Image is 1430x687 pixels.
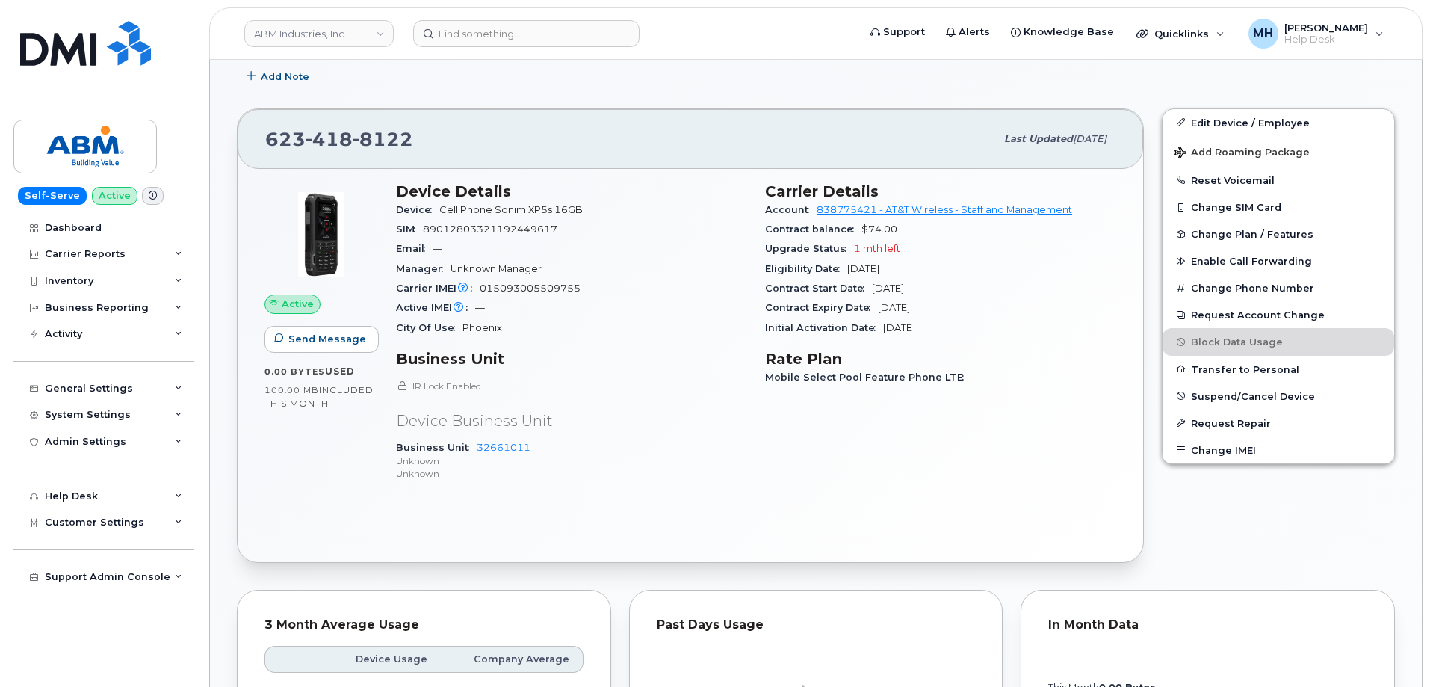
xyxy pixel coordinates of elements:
[765,283,872,294] span: Contract Start Date
[396,410,747,432] p: Device Business Unit
[861,224,897,235] span: $74.00
[396,182,747,200] h3: Device Details
[817,204,1072,215] a: 838775421 - AT&T Wireless - Staff and Management
[396,467,747,480] p: Unknown
[1191,229,1313,240] span: Change Plan / Features
[765,322,883,333] span: Initial Activation Date
[1163,410,1394,437] button: Request Repair
[1163,247,1394,274] button: Enable Call Forwarding
[1163,167,1394,194] button: Reset Voicemail
[959,25,990,40] span: Alerts
[1163,109,1394,136] a: Edit Device / Employee
[765,263,847,274] span: Eligibility Date
[1163,356,1394,383] button: Transfer to Personal
[261,70,309,84] span: Add Note
[1126,19,1235,49] div: Quicklinks
[413,20,640,47] input: Find something...
[1163,136,1394,167] button: Add Roaming Package
[441,646,583,673] th: Company Average
[1163,274,1394,301] button: Change Phone Number
[396,350,747,368] h3: Business Unit
[396,302,475,313] span: Active IMEI
[1073,133,1106,144] span: [DATE]
[396,204,439,215] span: Device
[883,25,925,40] span: Support
[439,204,583,215] span: Cell Phone Sonim XP5s 16GB
[1238,19,1394,49] div: Melissa Hoye
[854,243,900,254] span: 1 mth left
[1163,383,1394,410] button: Suspend/Cancel Device
[1163,194,1394,221] button: Change SIM Card
[264,617,584,632] div: 3 Month Average Usage
[451,263,542,274] span: Unknown Manager
[765,182,1116,200] h3: Carrier Details
[1004,133,1073,144] span: Last updated
[480,283,581,294] span: 015093005509755
[396,243,433,254] span: Email
[264,366,325,377] span: 0.00 Bytes
[288,332,366,346] span: Send Message
[1284,22,1368,34] span: [PERSON_NAME]
[475,302,485,313] span: —
[765,243,854,254] span: Upgrade Status
[265,128,413,150] span: 623
[1163,328,1394,355] button: Block Data Usage
[264,384,374,409] span: included this month
[878,302,910,313] span: [DATE]
[1191,256,1312,267] span: Enable Call Forwarding
[276,190,366,280] img: image20231002-3703462-2kshbj.jpeg
[477,442,530,453] a: 32661011
[765,204,817,215] span: Account
[935,17,1000,47] a: Alerts
[396,224,423,235] span: SIM
[396,263,451,274] span: Manager
[1024,25,1114,40] span: Knowledge Base
[396,322,462,333] span: City Of Use
[282,297,314,311] span: Active
[1048,617,1367,632] div: In Month Data
[765,350,1116,368] h3: Rate Plan
[237,64,322,90] button: Add Note
[765,224,861,235] span: Contract balance
[1163,301,1394,328] button: Request Account Change
[657,617,976,632] div: Past Days Usage
[765,372,971,383] span: Mobile Select Pool Feature Phone LTE
[396,283,480,294] span: Carrier IMEI
[327,646,441,673] th: Device Usage
[1163,221,1394,247] button: Change Plan / Features
[1284,34,1368,46] span: Help Desk
[244,20,394,47] a: ABM Industries, Inc.
[765,302,878,313] span: Contract Expiry Date
[264,326,379,353] button: Send Message
[306,128,353,150] span: 418
[1154,28,1209,40] span: Quicklinks
[396,442,477,453] span: Business Unit
[1174,147,1310,161] span: Add Roaming Package
[433,243,442,254] span: —
[1000,17,1124,47] a: Knowledge Base
[1253,25,1273,43] span: MH
[847,263,879,274] span: [DATE]
[396,380,747,392] p: HR Lock Enabled
[462,322,502,333] span: Phoenix
[423,224,557,235] span: 89012803321192449617
[353,128,413,150] span: 8122
[883,322,915,333] span: [DATE]
[1163,437,1394,463] button: Change IMEI
[860,17,935,47] a: Support
[396,455,747,467] p: Unknown
[264,385,319,395] span: 100.00 MB
[872,283,904,294] span: [DATE]
[1191,390,1315,401] span: Suspend/Cancel Device
[325,366,355,377] span: used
